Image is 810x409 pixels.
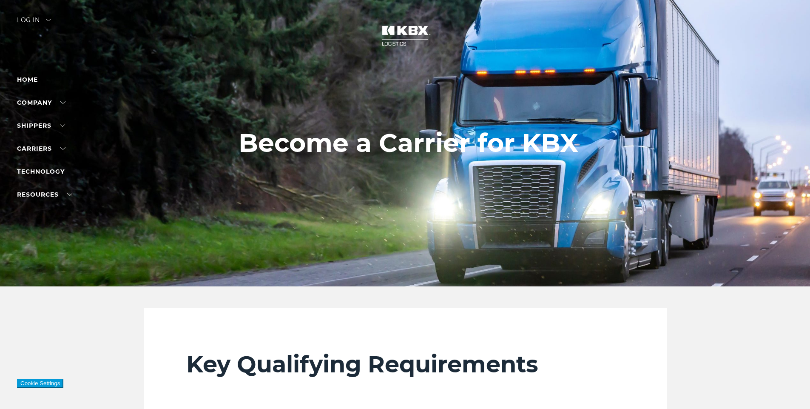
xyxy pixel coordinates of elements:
[17,191,72,198] a: RESOURCES
[239,129,578,157] h1: Become a Carrier for KBX
[17,99,65,106] a: Company
[373,17,437,54] img: kbx logo
[17,379,63,388] button: Cookie Settings
[17,168,65,175] a: Technology
[17,17,51,29] div: Log in
[17,76,38,83] a: Home
[17,145,65,152] a: Carriers
[46,19,51,21] img: arrow
[17,122,65,129] a: SHIPPERS
[186,350,624,378] h2: Key Qualifying Requirements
